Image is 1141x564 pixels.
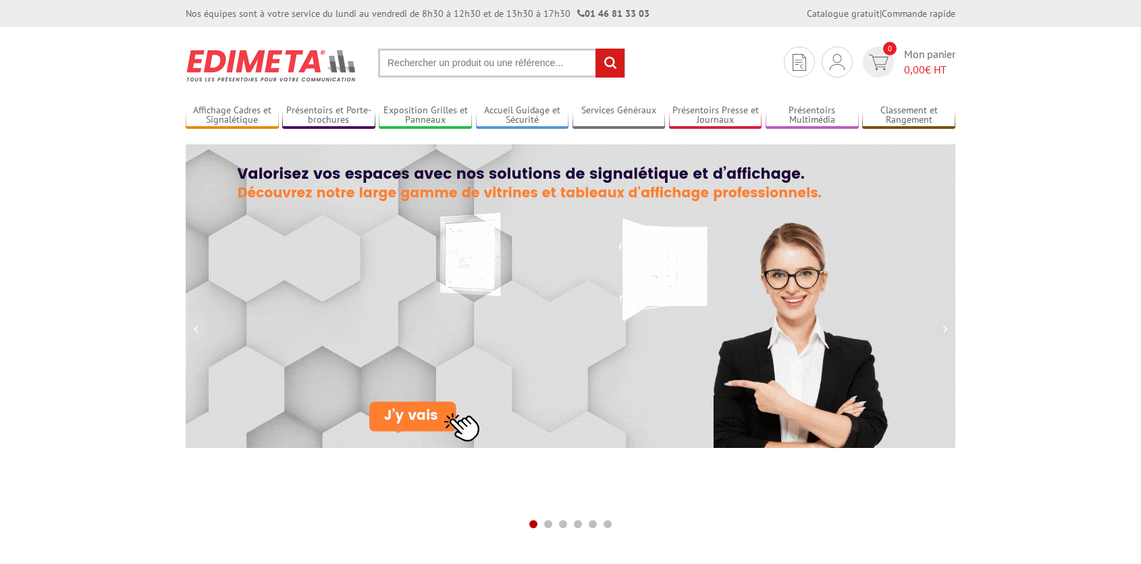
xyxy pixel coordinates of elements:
[476,105,569,127] a: Accueil Guidage et Sécurité
[669,105,762,127] a: Présentoirs Presse et Journaux
[883,42,897,55] span: 0
[862,105,955,127] a: Classement et Rangement
[186,105,279,127] a: Affichage Cadres et Signalétique
[378,49,625,78] input: Rechercher un produit ou une référence...
[859,47,955,78] a: devis rapide 0 Mon panier 0,00€ HT
[577,7,649,20] strong: 01 46 81 33 03
[904,47,955,78] span: Mon panier
[807,7,880,20] a: Catalogue gratuit
[882,7,955,20] a: Commande rapide
[186,7,649,20] div: Nos équipes sont à votre service du lundi au vendredi de 8h30 à 12h30 et de 13h30 à 17h30
[766,105,859,127] a: Présentoirs Multimédia
[595,49,625,78] input: rechercher
[904,63,925,76] span: 0,00
[282,105,375,127] a: Présentoirs et Porte-brochures
[186,40,358,90] img: Présentoir, panneau, stand - Edimeta - PLV, affichage, mobilier bureau, entreprise
[904,62,955,78] span: € HT
[793,54,806,71] img: devis rapide
[869,55,888,70] img: devis rapide
[573,105,666,127] a: Services Généraux
[830,54,845,70] img: devis rapide
[807,7,955,20] div: |
[379,105,472,127] a: Exposition Grilles et Panneaux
